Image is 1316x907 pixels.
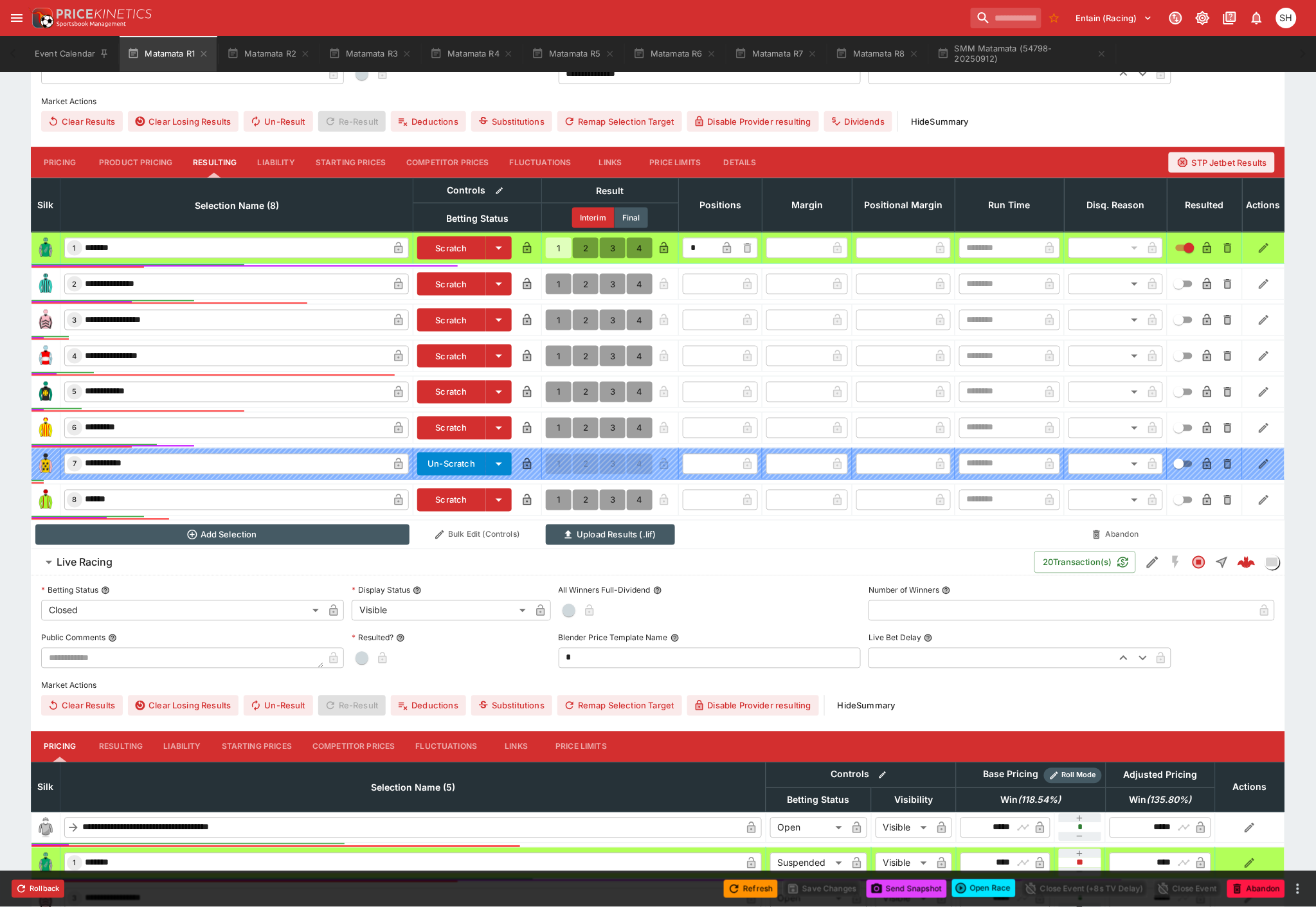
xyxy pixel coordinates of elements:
button: Remap Selection Target [557,696,682,716]
button: Remap Selection Target [557,111,682,132]
button: Competitor Prices [302,732,406,762]
th: Margin [762,178,852,232]
button: Matamata R4 [422,36,521,72]
span: 1 [71,244,79,253]
button: Matamata R3 [321,36,420,72]
button: HideSummary [830,696,903,716]
em: ( 135.80 %) [1147,793,1192,808]
button: 2 [573,310,599,330]
button: 3 [600,346,626,366]
button: 3 [600,418,626,438]
input: search [971,8,1041,28]
span: 6 [70,424,80,433]
button: Scratch [417,381,486,404]
button: 1 [546,274,572,294]
button: Matamata R7 [727,36,825,72]
div: liveracing [1265,555,1280,570]
button: 2 [573,274,599,294]
button: Links [487,732,545,762]
button: Scratch [417,273,486,296]
button: Scratch [417,345,486,368]
th: Result [542,178,679,203]
button: 20Transaction(s) [1034,552,1136,573]
button: Clear Results [41,111,123,132]
button: 1 [546,310,572,330]
button: Disable Provider resulting [687,696,819,716]
button: Number of Winners [942,586,951,595]
img: Sportsbook Management [57,21,126,27]
th: Actions [1243,178,1285,232]
button: Abandon [1068,525,1164,545]
button: Price Limits [545,732,617,762]
button: Display Status [413,586,422,595]
th: Resulted [1167,178,1243,232]
button: Scratch [417,417,486,440]
button: Refresh [724,880,778,898]
span: Re-Result [318,696,386,716]
img: runner 1 [35,238,56,258]
span: 3 [70,316,80,325]
button: Toggle light/dark mode [1191,6,1214,30]
th: Disq. Reason [1065,178,1167,232]
span: Visibility [880,793,947,808]
button: Resulted? [396,634,405,643]
button: Starting Prices [305,147,396,178]
button: 4 [627,310,653,330]
button: Liability [153,732,211,762]
span: Mark an event as closed and abandoned. [1227,881,1285,894]
th: Positional Margin [852,178,955,232]
button: 4 [627,490,653,510]
button: Scratch [417,309,486,332]
a: 71923306-89ed-4409-ba50-a7a07aedf89e [1234,550,1259,575]
button: Un-Result [244,111,312,132]
button: Scott Hunt [1272,4,1301,32]
button: Un-Result [244,696,312,716]
button: Live Bet Delay [924,634,933,643]
button: Open Race [952,879,1016,897]
button: 2 [573,490,599,510]
button: Deductions [391,696,466,716]
button: Clear Losing Results [128,111,239,132]
div: Suspended [770,853,847,874]
button: Betting Status [101,586,110,595]
div: Visible [352,600,530,621]
button: HideSummary [903,111,977,132]
button: Live Racing [31,550,1034,575]
button: Price Limits [640,147,712,178]
span: Selection Name (8) [181,198,293,213]
button: 4 [627,418,653,438]
button: Substitutions [471,696,552,716]
button: Matamata R5 [524,36,623,72]
img: runner 6 [35,418,56,438]
button: All Winners Full-Dividend [653,586,662,595]
img: runner 7 [35,454,56,474]
button: Send Snapshot [867,880,947,898]
span: 4 [70,352,80,361]
button: Final [615,208,648,228]
p: Live Bet Delay [869,633,921,643]
div: split button [952,879,1016,897]
img: liveracing [1265,555,1279,570]
img: logo-cerberus--red.svg [1238,553,1256,571]
button: Upload Results (.lif) [546,525,675,545]
button: Un-Scratch [417,453,486,476]
button: Add Selection [35,525,410,545]
button: 1 [546,418,572,438]
button: Event Calendar [27,36,117,72]
button: Public Comments [108,634,117,643]
img: runner 4 [35,346,56,366]
button: Liability [248,147,305,178]
button: Blender Price Template Name [671,634,680,643]
h6: Live Racing [57,556,113,570]
span: Re-Result [318,111,386,132]
img: runner 5 [35,382,56,402]
span: 7 [70,460,79,469]
button: Pricing [31,147,89,178]
button: Abandon [1227,880,1285,898]
button: 1 [546,490,572,510]
img: runner 3 [35,310,56,330]
button: SGM Disabled [1164,551,1187,574]
span: 2 [70,280,80,289]
button: 2 [573,346,599,366]
button: Fluctuations [500,147,582,178]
